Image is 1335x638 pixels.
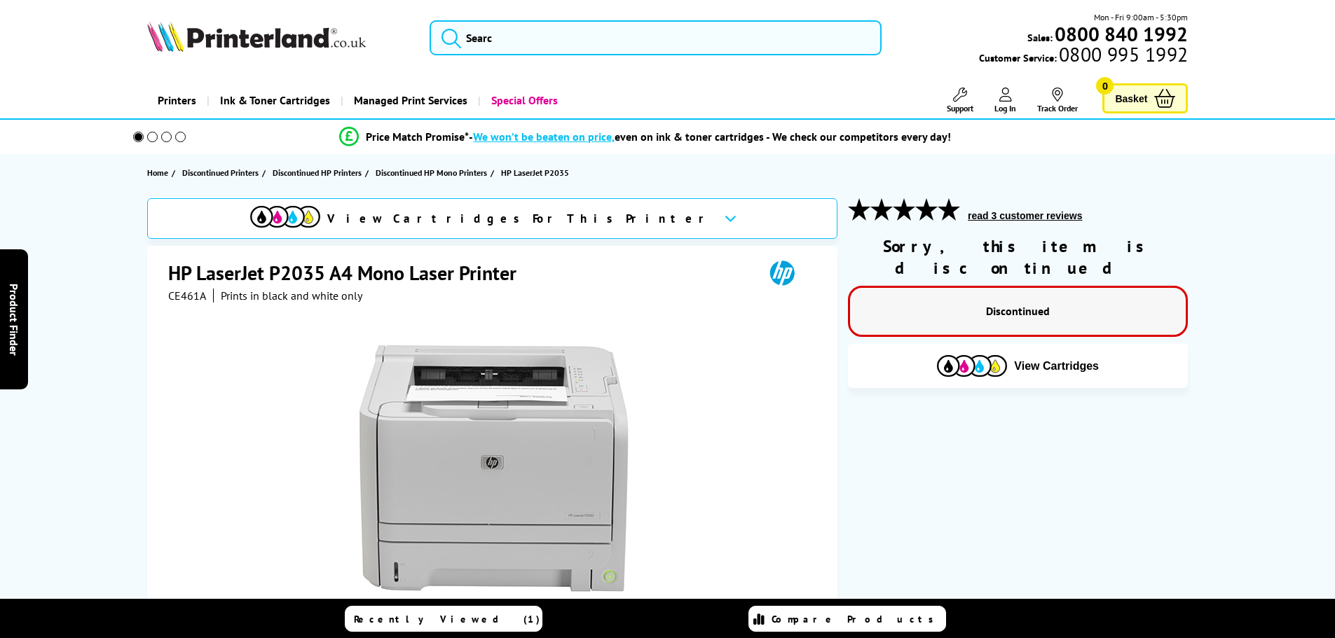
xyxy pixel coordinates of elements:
[168,260,530,286] h1: HP LaserJet P2035 A4 Mono Laser Printer
[864,302,1172,321] p: Discontinued
[1057,48,1188,61] span: 0800 995 1992
[478,83,568,118] a: Special Offers
[937,355,1007,377] img: Cartridges
[250,206,320,228] img: cmyk-icon.svg
[376,165,487,180] span: Discontinued HP Mono Printers
[366,130,469,144] span: Price Match Promise*
[1053,27,1188,41] a: 0800 840 1992
[473,130,615,144] span: We won’t be beaten on price,
[1055,21,1188,47] b: 0800 840 1992
[848,235,1188,279] div: Sorry, this item is discontinued
[964,209,1086,222] button: read 3 customer reviews
[354,613,540,625] span: Recently Viewed (1)
[1037,88,1078,113] a: Track Order
[1027,31,1053,44] span: Sales:
[221,289,362,303] i: Prints in black and white only
[114,125,1177,149] li: modal_Promise
[772,613,941,625] span: Compare Products
[147,83,207,118] a: Printers
[168,289,206,303] span: CE461A
[376,165,491,180] a: Discontinued HP Mono Printers
[979,48,1188,64] span: Customer Service:
[220,83,330,118] span: Ink & Toner Cartridges
[469,130,951,144] div: - even on ink & toner cartridges - We check our competitors every day!
[430,20,882,55] input: Searc
[1115,89,1147,108] span: Basket
[748,606,946,632] a: Compare Products
[1094,11,1188,24] span: Mon - Fri 9:00am - 5:30pm
[947,88,973,113] a: Support
[1102,83,1188,113] a: Basket 0
[947,103,973,113] span: Support
[147,21,366,52] img: Printerland Logo
[357,331,631,605] img: HP LaserJet P2035
[345,606,542,632] a: Recently Viewed (1)
[7,283,21,355] span: Product Finder
[327,211,713,226] span: View Cartridges For This Printer
[1014,360,1099,373] span: View Cartridges
[182,165,259,180] span: Discontinued Printers
[501,167,569,178] span: HP LaserJet P2035
[147,165,168,180] span: Home
[858,354,1177,377] button: View Cartridges
[750,260,814,286] img: HP
[1096,77,1114,95] span: 0
[147,165,172,180] a: Home
[994,103,1016,113] span: Log In
[182,165,262,180] a: Discontinued Printers
[273,165,362,180] span: Discontinued HP Printers
[994,88,1016,113] a: Log In
[147,21,413,55] a: Printerland Logo
[341,83,478,118] a: Managed Print Services
[273,165,365,180] a: Discontinued HP Printers
[207,83,341,118] a: Ink & Toner Cartridges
